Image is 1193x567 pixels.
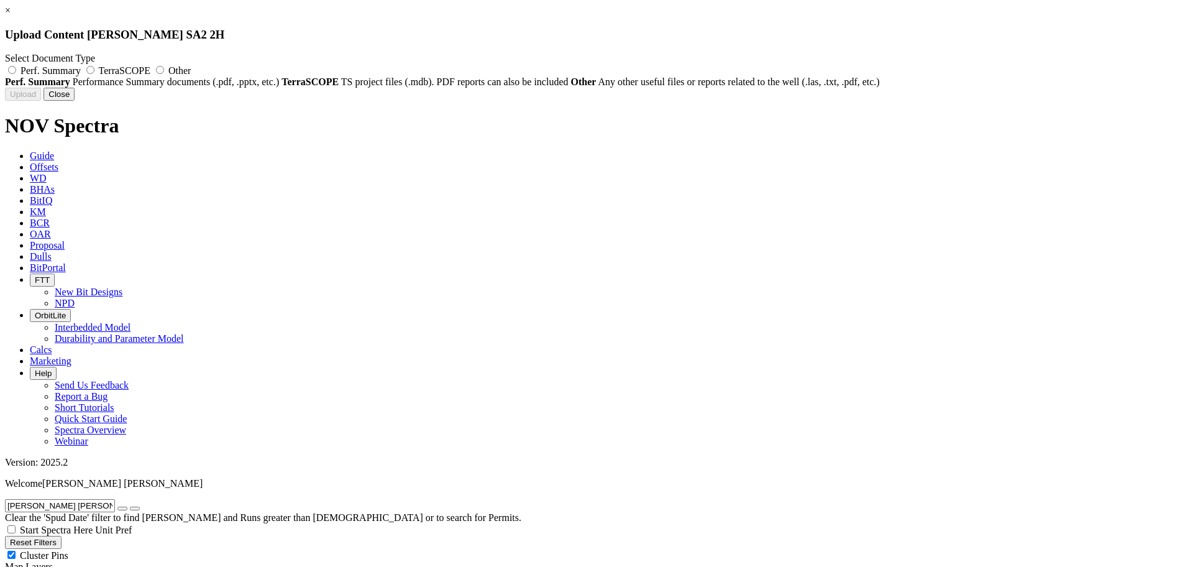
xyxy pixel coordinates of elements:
[5,478,1188,489] p: Welcome
[20,525,93,535] span: Start Spectra Here
[99,65,150,76] span: TerraSCOPE
[5,53,95,63] span: Select Document Type
[30,229,51,239] span: OAR
[55,287,122,297] a: New Bit Designs
[156,66,164,74] input: Other
[35,311,66,320] span: OrbitLite
[8,66,16,74] input: Perf. Summary
[55,436,88,446] a: Webinar
[5,536,62,549] button: Reset Filters
[55,391,107,402] a: Report a Bug
[87,28,224,41] span: [PERSON_NAME] SA2 2H
[5,512,521,523] span: Clear the 'Spud Date' filter to find [PERSON_NAME] and Runs greater than [DEMOGRAPHIC_DATA] or to...
[30,240,65,251] span: Proposal
[30,356,71,366] span: Marketing
[55,380,129,390] a: Send Us Feedback
[55,402,114,413] a: Short Tutorials
[5,28,84,41] span: Upload Content
[30,173,47,183] span: WD
[35,275,50,285] span: FTT
[341,76,569,87] span: TS project files (.mdb). PDF reports can also be included
[55,413,127,424] a: Quick Start Guide
[86,66,94,74] input: TerraSCOPE
[30,150,54,161] span: Guide
[30,184,55,195] span: BHAs
[55,322,130,333] a: Interbedded Model
[5,76,70,87] strong: Perf. Summary
[30,344,52,355] span: Calcs
[30,218,50,228] span: BCR
[95,525,132,535] span: Unit Pref
[30,162,58,172] span: Offsets
[55,298,75,308] a: NPD
[571,76,596,87] strong: Other
[73,76,279,87] span: Performance Summary documents (.pdf, .pptx, etc.)
[55,425,126,435] a: Spectra Overview
[30,195,52,206] span: BitIQ
[5,88,41,101] button: Upload
[30,251,52,262] span: Dulls
[598,76,880,87] span: Any other useful files or reports related to the well (.las, .txt, .pdf, etc.)
[168,65,191,76] span: Other
[30,262,66,273] span: BitPortal
[30,206,46,217] span: KM
[281,76,339,87] strong: TerraSCOPE
[20,550,68,561] span: Cluster Pins
[21,65,81,76] span: Perf. Summary
[5,499,115,512] input: Search
[5,5,11,16] a: ×
[35,369,52,378] span: Help
[5,114,1188,137] h1: NOV Spectra
[42,478,203,489] span: [PERSON_NAME] [PERSON_NAME]
[43,88,75,101] button: Close
[5,457,1188,468] div: Version: 2025.2
[55,333,184,344] a: Durability and Parameter Model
